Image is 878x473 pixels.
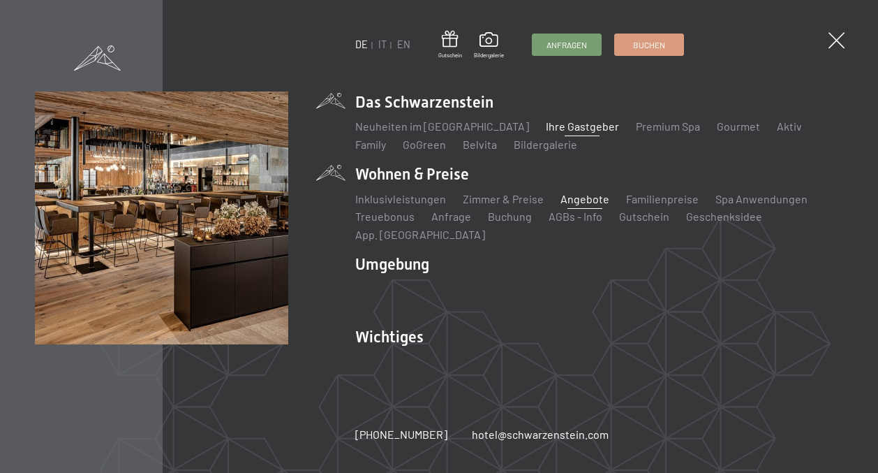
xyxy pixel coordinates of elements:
[355,427,447,442] a: [PHONE_NUMBER]
[715,192,808,205] a: Spa Anwendungen
[636,119,700,133] a: Premium Spa
[686,210,762,223] a: Geschenksidee
[717,119,760,133] a: Gourmet
[355,210,415,223] a: Treuebonus
[472,427,609,442] a: hotel@schwarzenstein.com
[619,210,669,223] a: Gutschein
[474,32,504,59] a: Bildergalerie
[533,34,601,55] a: Anfragen
[615,34,683,55] a: Buchen
[438,52,462,59] span: Gutschein
[463,192,544,205] a: Zimmer & Preise
[474,52,504,59] span: Bildergalerie
[488,210,532,223] a: Buchung
[355,228,485,241] a: App. [GEOGRAPHIC_DATA]
[355,38,368,50] a: DE
[431,210,471,223] a: Anfrage
[403,138,446,151] a: GoGreen
[777,119,802,133] a: Aktiv
[549,210,602,223] a: AGBs - Info
[355,192,446,205] a: Inklusivleistungen
[378,38,387,50] a: IT
[438,31,462,59] a: Gutschein
[560,192,609,205] a: Angebote
[514,138,577,151] a: Bildergalerie
[463,138,497,151] a: Belvita
[355,428,447,441] span: [PHONE_NUMBER]
[633,39,665,51] span: Buchen
[546,119,619,133] a: Ihre Gastgeber
[626,192,699,205] a: Familienpreise
[397,38,410,50] a: EN
[355,138,386,151] a: Family
[355,119,529,133] a: Neuheiten im [GEOGRAPHIC_DATA]
[546,39,587,51] span: Anfragen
